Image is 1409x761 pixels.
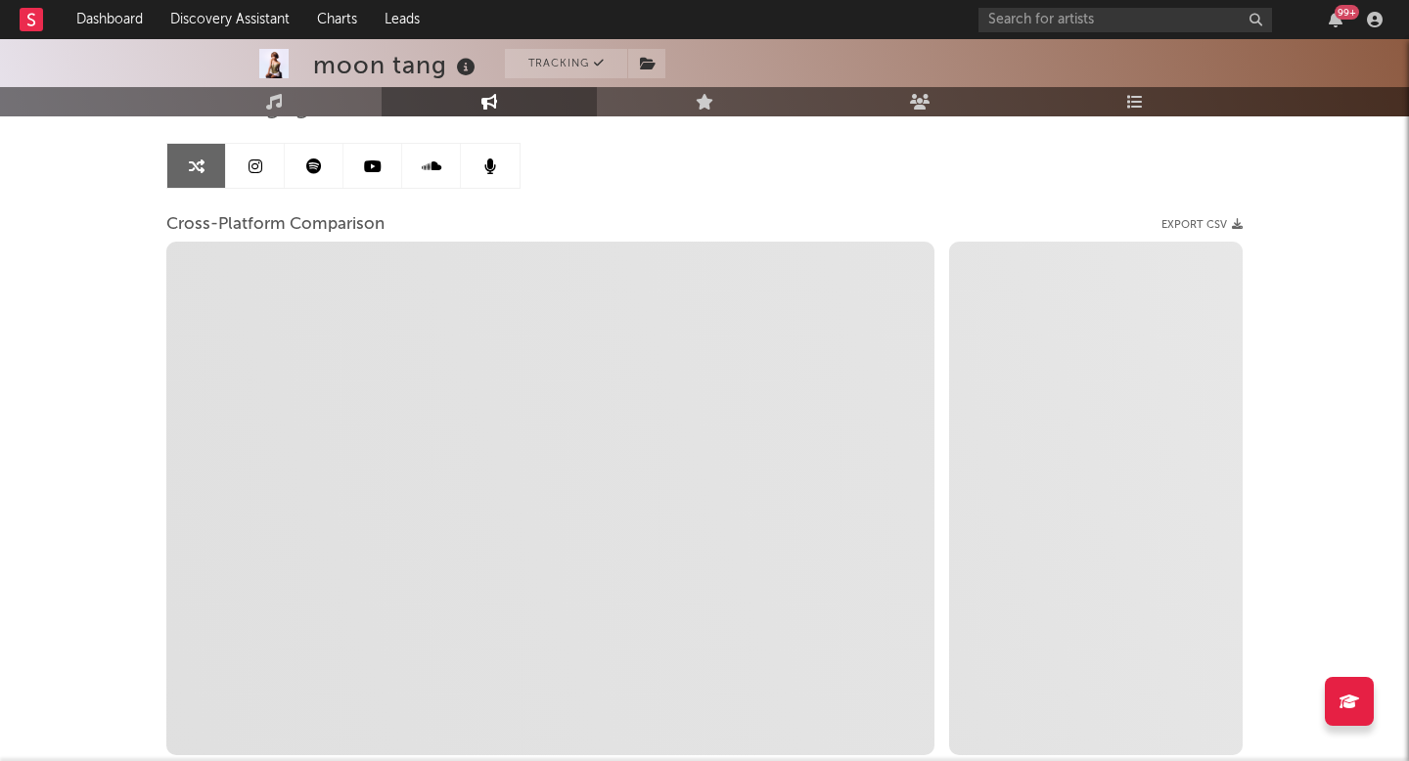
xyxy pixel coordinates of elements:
span: Artist Engagement [166,95,388,118]
button: Export CSV [1161,219,1243,231]
button: 99+ [1329,12,1342,27]
div: 99 + [1335,5,1359,20]
span: Cross-Platform Comparison [166,213,385,237]
input: Search for artists [978,8,1272,32]
div: moon tang [313,49,480,81]
button: Tracking [505,49,627,78]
